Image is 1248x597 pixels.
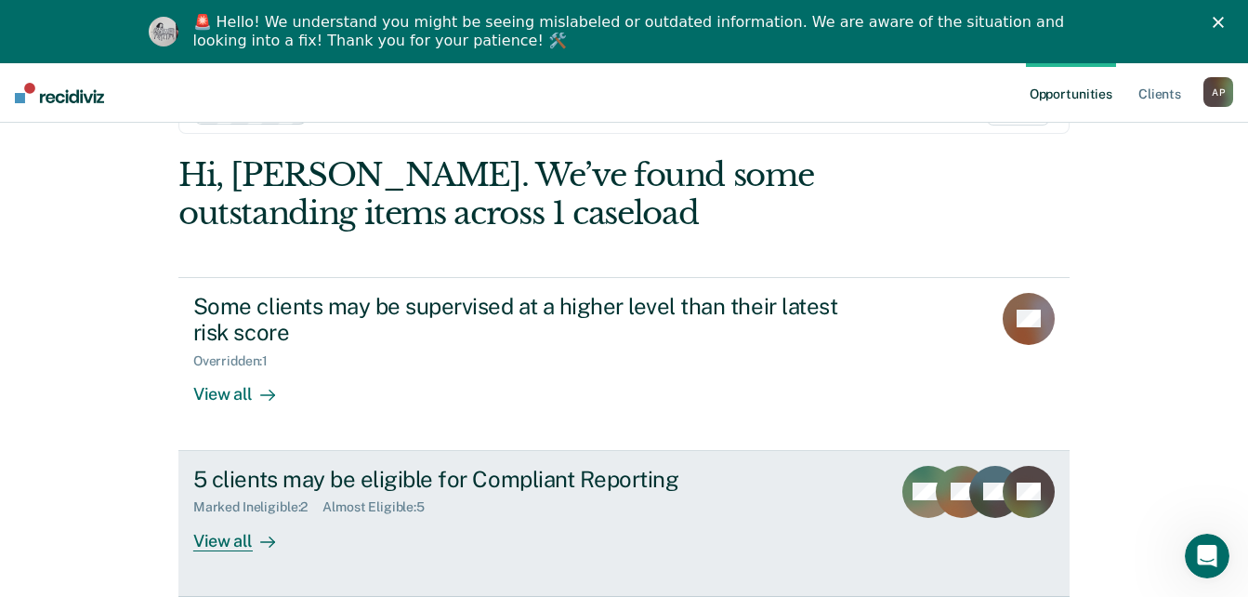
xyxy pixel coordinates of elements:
div: Marked Ineligible : 2 [193,499,322,515]
div: A P [1203,77,1233,107]
img: Profile image for Kim [149,17,178,46]
div: View all [193,515,297,551]
img: Recidiviz [15,83,104,103]
a: 5 clients may be eligible for Compliant ReportingMarked Ineligible:2Almost Eligible:5View all [178,451,1070,597]
div: Close [1213,17,1231,28]
div: Almost Eligible : 5 [322,499,440,515]
div: 🚨 Hello! We understand you might be seeing mislabeled or outdated information. We are aware of th... [193,13,1071,50]
iframe: Intercom live chat [1185,534,1229,578]
div: Overridden : 1 [193,353,282,369]
a: Opportunities [1026,63,1116,123]
button: AP [1203,77,1233,107]
div: View all [193,369,297,405]
div: Some clients may be supervised at a higher level than their latest risk score [193,293,846,347]
div: 5 clients may be eligible for Compliant Reporting [193,466,846,493]
div: Hi, [PERSON_NAME]. We’ve found some outstanding items across 1 caseload [178,156,891,232]
a: Clients [1135,63,1185,123]
a: Some clients may be supervised at a higher level than their latest risk scoreOverridden:1View all [178,277,1070,451]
